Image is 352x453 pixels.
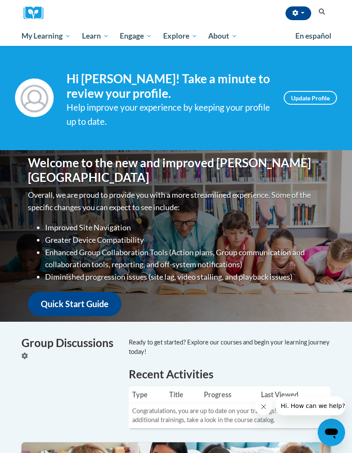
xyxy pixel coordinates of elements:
[203,26,243,46] a: About
[285,6,311,20] button: Account Settings
[114,26,158,46] a: Engage
[67,100,271,129] div: Help improve your experience by keeping your profile up to date.
[290,27,337,45] a: En español
[318,419,345,446] iframe: Button to launch messaging window
[295,31,331,40] span: En español
[208,31,237,41] span: About
[276,396,345,415] iframe: Message from company
[28,292,121,316] a: Quick Start Guide
[28,156,324,184] h1: Welcome to the new and improved [PERSON_NAME][GEOGRAPHIC_DATA]
[45,246,324,271] li: Enhanced Group Collaboration Tools (Action plans, Group communication and collaboration tools, re...
[163,31,197,41] span: Explore
[24,6,49,20] a: Cox Campus
[67,72,271,100] h4: Hi [PERSON_NAME]! Take a minute to review your profile.
[82,31,109,41] span: Learn
[129,403,331,428] td: Congratulations, you are up to date on your trainings! To explore additional trainings, take a lo...
[120,31,152,41] span: Engage
[258,386,331,403] th: Last Viewed
[21,31,71,41] span: My Learning
[200,386,257,403] th: Progress
[24,6,49,20] img: Logo brand
[15,26,337,46] div: Main menu
[45,221,324,234] li: Improved Site Navigation
[45,234,324,246] li: Greater Device Compatibility
[28,189,324,214] p: Overall, we are proud to provide you with a more streamlined experience. Some of the specific cha...
[316,7,328,17] button: Search
[15,79,54,117] img: Profile Image
[45,271,324,283] li: Diminished progression issues (site lag, video stalling, and playback issues)
[255,398,272,415] iframe: Close message
[284,91,337,105] a: Update Profile
[129,366,331,382] h1: Recent Activities
[76,26,115,46] a: Learn
[129,386,166,403] th: Type
[16,26,76,46] a: My Learning
[21,335,116,351] h4: Group Discussions
[166,386,200,403] th: Title
[158,26,203,46] a: Explore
